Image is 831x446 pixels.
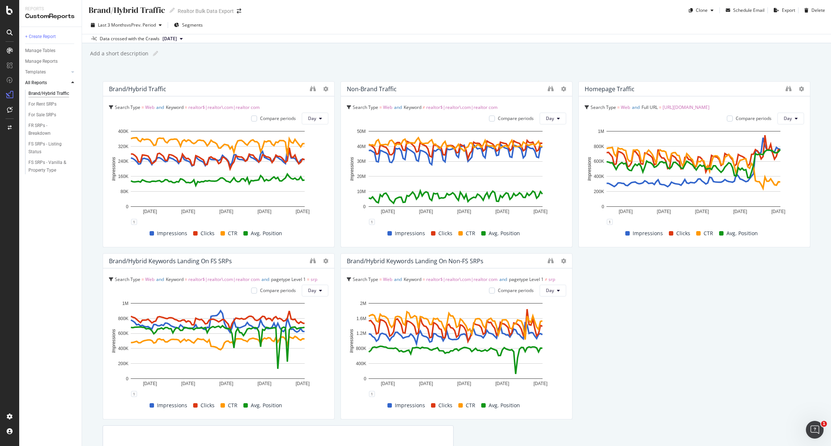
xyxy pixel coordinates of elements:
span: Avg. Position [726,229,758,238]
span: = [379,276,382,282]
svg: A chart. [347,299,564,394]
span: Full URL [642,104,658,110]
div: Compare periods [498,115,534,121]
text: 400K [356,361,366,366]
text: 2M [360,301,366,306]
span: Search Type [591,104,616,110]
div: Add a short description [89,50,148,57]
span: pagetype Level 1 [271,276,306,282]
span: Avg. Position [489,229,520,238]
text: Impressions [587,157,592,181]
div: CustomReports [25,12,76,21]
div: Schedule Email [733,7,765,13]
svg: A chart. [585,127,802,222]
a: Manage Reports [25,58,76,65]
span: Day [308,287,316,294]
div: Export [782,7,795,13]
div: Clone [696,7,708,13]
text: [DATE] [495,381,509,386]
span: Avg. Position [251,229,282,238]
text: [DATE] [257,381,271,386]
span: ≠ [545,276,547,282]
div: All Reports [25,79,47,87]
span: Clicks [438,229,452,238]
text: [DATE] [181,209,195,214]
div: binoculars [310,258,316,264]
div: Brand/Hybrid keywords landing on FS SRPs [109,257,232,265]
text: [DATE] [181,381,195,386]
button: [DATE] [160,34,186,43]
span: Clicks [201,229,215,238]
text: 0 [364,376,366,381]
svg: A chart. [109,299,326,394]
span: srp [548,276,555,282]
div: Homepage Traffic [585,85,635,93]
text: [DATE] [219,381,233,386]
span: [URL][DOMAIN_NAME] [663,104,709,110]
text: 400K [118,129,129,134]
span: Impressions [395,401,425,410]
div: binoculars [310,86,316,92]
text: [DATE] [143,209,157,214]
span: Search Type [115,276,140,282]
span: ≠ [423,104,425,110]
a: FS SRPs - Listing Status [28,140,76,156]
span: Avg. Position [251,401,282,410]
div: A chart. [109,127,326,222]
a: FS SRPs - Vanilla & Property Type [28,159,76,174]
button: Schedule Email [723,4,765,16]
text: [DATE] [295,209,310,214]
span: CTR [466,229,475,238]
div: Brand/Hybrid Traffic [88,4,165,16]
div: For Rent SRPs [28,100,57,108]
text: 160K [118,174,129,179]
text: 200K [594,189,604,194]
span: srp [311,276,317,282]
span: Web [383,276,392,282]
text: 50M [357,129,366,134]
span: Search Type [353,104,378,110]
text: [DATE] [419,381,433,386]
div: Brand/Hybrid keywords landing on non-FS SRPs [347,257,483,265]
span: and [394,276,402,282]
span: = [307,276,310,282]
span: Web [383,104,392,110]
text: [DATE] [295,381,310,386]
text: 0 [126,204,129,209]
span: Day [546,287,554,294]
a: Brand/Hybrid Traffic [28,90,76,97]
button: Last 3 MonthsvsPrev. Period [88,19,165,31]
text: [DATE] [381,381,395,386]
span: = [659,104,661,110]
span: 1 [821,421,827,427]
span: = [379,104,382,110]
div: Homepage TrafficSearch Type = WebandFull URL = [URL][DOMAIN_NAME]Compare periodsDayA chart.1Impre... [578,81,810,247]
button: Segments [171,19,206,31]
span: Impressions [633,229,663,238]
span: Keyword [404,276,421,282]
span: and [394,104,402,110]
i: Edit report name [153,51,158,56]
span: CTR [228,401,237,410]
text: 800K [356,346,366,351]
a: Manage Tables [25,47,76,55]
div: 1 [131,219,137,225]
text: 1.6M [356,316,366,321]
text: [DATE] [381,209,395,214]
div: Compare periods [736,115,772,121]
div: binoculars [786,86,791,92]
button: Day [540,113,566,124]
div: FR SRPs - Breakdown [28,122,69,137]
text: [DATE] [219,209,233,214]
div: A chart. [347,127,564,222]
div: 1 [607,219,613,225]
text: 0 [126,376,129,381]
text: [DATE] [695,209,709,214]
text: 0 [602,204,604,209]
span: realtor$|realtor\.com|realtor com [188,104,260,110]
text: [DATE] [533,381,547,386]
span: Search Type [115,104,140,110]
span: CTR [466,401,475,410]
a: Templates [25,68,69,76]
